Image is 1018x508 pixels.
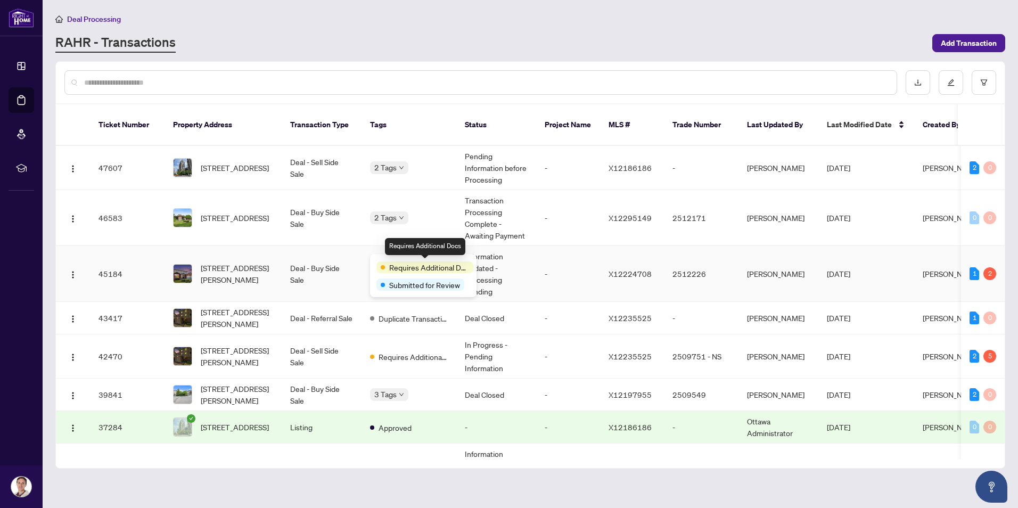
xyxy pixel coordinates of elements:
[456,334,536,379] td: In Progress - Pending Information
[9,8,34,28] img: logo
[69,165,77,173] img: Logo
[165,104,282,146] th: Property Address
[536,411,600,444] td: -
[374,211,397,224] span: 2 Tags
[970,421,979,433] div: 0
[174,418,192,436] img: thumbnail-img
[738,444,818,499] td: [PERSON_NAME]
[932,34,1005,52] button: Add Transaction
[362,104,456,146] th: Tags
[738,146,818,190] td: [PERSON_NAME]
[379,422,412,433] span: Approved
[536,246,600,302] td: -
[983,312,996,324] div: 0
[64,265,81,282] button: Logo
[536,444,600,499] td: -
[664,246,738,302] td: 2512226
[970,388,979,401] div: 2
[389,261,469,273] span: Requires Additional Docs
[174,347,192,365] img: thumbnail-img
[738,334,818,379] td: [PERSON_NAME]
[90,334,165,379] td: 42470
[201,212,269,224] span: [STREET_ADDRESS]
[174,309,192,327] img: thumbnail-img
[282,146,362,190] td: Deal - Sell Side Sale
[90,246,165,302] td: 45184
[536,146,600,190] td: -
[399,392,404,397] span: down
[64,419,81,436] button: Logo
[201,345,273,368] span: [STREET_ADDRESS][PERSON_NAME]
[827,269,850,278] span: [DATE]
[67,14,121,24] span: Deal Processing
[456,411,536,444] td: -
[923,390,980,399] span: [PERSON_NAME]
[983,211,996,224] div: 0
[664,302,738,334] td: -
[69,391,77,400] img: Logo
[738,379,818,411] td: [PERSON_NAME]
[536,379,600,411] td: -
[664,379,738,411] td: 2509549
[600,104,664,146] th: MLS #
[282,334,362,379] td: Deal - Sell Side Sale
[983,421,996,433] div: 0
[923,163,980,173] span: [PERSON_NAME]
[69,424,77,432] img: Logo
[201,262,273,285] span: [STREET_ADDRESS][PERSON_NAME]
[914,79,922,86] span: download
[609,422,652,432] span: X12186186
[738,411,818,444] td: Ottawa Administrator
[69,315,77,323] img: Logo
[64,309,81,326] button: Logo
[55,34,176,53] a: RAHR - Transactions
[947,79,955,86] span: edit
[282,302,362,334] td: Deal - Referral Sale
[609,213,652,223] span: X12295149
[970,161,979,174] div: 2
[456,379,536,411] td: Deal Closed
[738,104,818,146] th: Last Updated By
[536,190,600,246] td: -
[664,146,738,190] td: -
[827,313,850,323] span: [DATE]
[536,104,600,146] th: Project Name
[69,271,77,279] img: Logo
[827,351,850,361] span: [DATE]
[818,104,914,146] th: Last Modified Date
[456,444,536,499] td: Information Updated - Processing Pending
[282,444,362,499] td: Deal - Sell Side Sale
[536,302,600,334] td: -
[970,211,979,224] div: 0
[69,215,77,223] img: Logo
[55,15,63,23] span: home
[738,302,818,334] td: [PERSON_NAME]
[90,444,165,499] td: 30847
[374,161,397,174] span: 2 Tags
[64,209,81,226] button: Logo
[609,351,652,361] span: X12235525
[174,265,192,283] img: thumbnail-img
[379,313,448,324] span: Duplicate Transaction
[456,246,536,302] td: Information Updated - Processing Pending
[282,190,362,246] td: Deal - Buy Side Sale
[906,70,930,95] button: download
[827,163,850,173] span: [DATE]
[456,302,536,334] td: Deal Closed
[456,190,536,246] td: Transaction Processing Complete - Awaiting Payment
[609,313,652,323] span: X12235525
[69,353,77,362] img: Logo
[379,351,448,363] span: Requires Additional Docs
[664,444,738,499] td: 2504848
[970,350,979,363] div: 2
[536,334,600,379] td: -
[664,104,738,146] th: Trade Number
[983,388,996,401] div: 0
[174,159,192,177] img: thumbnail-img
[923,422,980,432] span: [PERSON_NAME]
[738,246,818,302] td: [PERSON_NAME]
[11,477,31,497] img: Profile Icon
[827,119,892,130] span: Last Modified Date
[90,190,165,246] td: 46583
[282,411,362,444] td: Listing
